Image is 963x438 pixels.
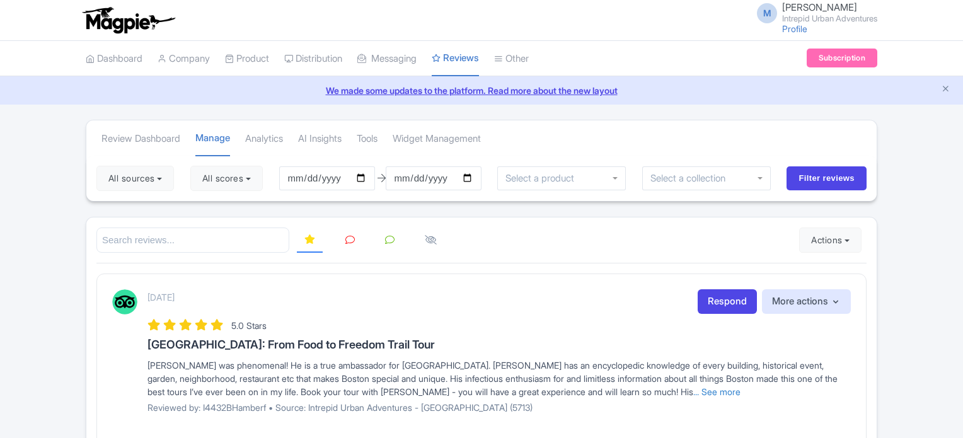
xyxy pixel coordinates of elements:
[86,42,142,76] a: Dashboard
[807,49,877,67] a: Subscription
[494,42,529,76] a: Other
[147,338,851,351] h3: [GEOGRAPHIC_DATA]: From Food to Freedom Trail Tour
[8,84,955,97] a: We made some updates to the platform. Read more about the new layout
[505,173,581,184] input: Select a product
[762,289,851,314] button: More actions
[96,166,174,191] button: All sources
[112,289,137,314] img: Tripadvisor Logo
[782,1,857,13] span: [PERSON_NAME]
[787,166,867,190] input: Filter reviews
[432,41,479,77] a: Reviews
[782,14,877,23] small: Intrepid Urban Adventures
[298,122,342,156] a: AI Insights
[79,6,177,34] img: logo-ab69f6fb50320c5b225c76a69d11143b.png
[393,122,481,156] a: Widget Management
[190,166,263,191] button: All scores
[231,320,267,331] span: 5.0 Stars
[245,122,283,156] a: Analytics
[650,173,734,184] input: Select a collection
[101,122,180,156] a: Review Dashboard
[693,386,741,397] a: ... See more
[147,291,175,304] p: [DATE]
[147,359,851,398] div: [PERSON_NAME] was phenomenal! He is a true ambassador for [GEOGRAPHIC_DATA]. [PERSON_NAME] has an...
[757,3,777,23] span: M
[749,3,877,23] a: M [PERSON_NAME] Intrepid Urban Adventures
[96,228,289,253] input: Search reviews...
[698,289,757,314] a: Respond
[782,23,807,34] a: Profile
[357,122,378,156] a: Tools
[158,42,210,76] a: Company
[225,42,269,76] a: Product
[195,121,230,157] a: Manage
[941,83,950,97] button: Close announcement
[284,42,342,76] a: Distribution
[799,228,862,253] button: Actions
[147,401,851,414] p: Reviewed by: I4432BHamberf • Source: Intrepid Urban Adventures - [GEOGRAPHIC_DATA] (5713)
[357,42,417,76] a: Messaging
